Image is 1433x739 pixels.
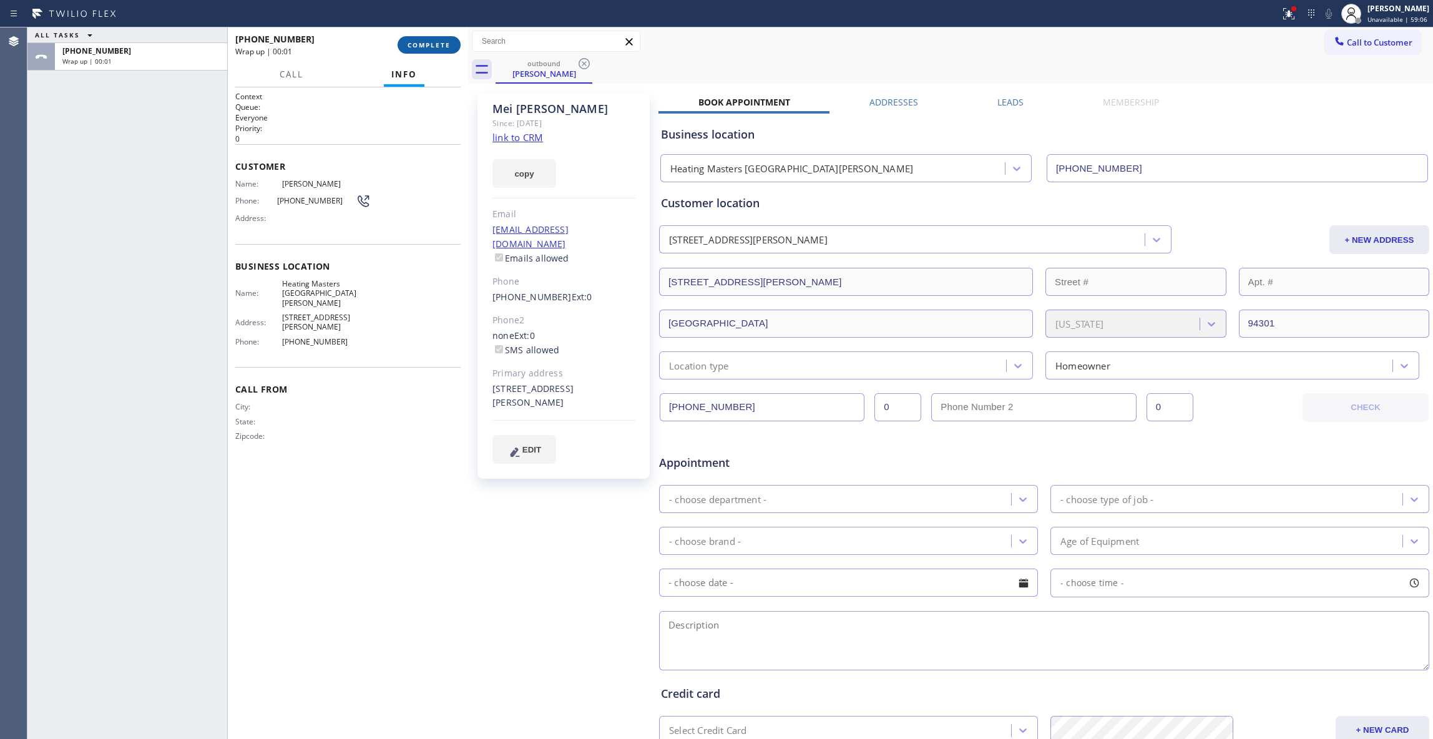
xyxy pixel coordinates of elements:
[282,337,370,346] span: [PHONE_NUMBER]
[661,195,1427,212] div: Customer location
[1325,31,1421,54] button: Call to Customer
[659,454,914,471] span: Appointment
[235,288,282,298] span: Name:
[492,159,556,188] button: copy
[1060,577,1124,589] span: - choose time -
[661,685,1427,702] div: Credit card
[62,57,112,66] span: Wrap up | 00:01
[497,56,591,82] div: Mei Huang
[492,329,635,358] div: none
[495,345,503,353] input: SMS allowed
[1320,5,1338,22] button: Mute
[492,223,569,250] a: [EMAIL_ADDRESS][DOMAIN_NAME]
[235,431,282,441] span: Zipcode:
[235,91,461,102] h1: Context
[492,252,569,264] label: Emails allowed
[497,68,591,79] div: [PERSON_NAME]
[1347,37,1412,48] span: Call to Customer
[669,358,729,373] div: Location type
[235,337,282,346] span: Phone:
[492,275,635,289] div: Phone
[874,393,921,421] input: Ext.
[235,417,282,426] span: State:
[235,46,292,57] span: Wrap up | 00:01
[384,62,424,87] button: Info
[272,62,311,87] button: Call
[235,213,282,223] span: Address:
[1147,393,1193,421] input: Ext. 2
[659,569,1038,597] input: - choose date -
[1103,96,1159,108] label: Membership
[492,291,572,303] a: [PHONE_NUMBER]
[282,313,370,332] span: [STREET_ADDRESS][PERSON_NAME]
[235,196,277,205] span: Phone:
[280,69,303,80] span: Call
[235,112,461,123] p: Everyone
[62,46,131,56] span: [PHONE_NUMBER]
[492,313,635,328] div: Phone2
[492,366,635,381] div: Primary address
[277,196,356,205] span: [PHONE_NUMBER]
[1055,358,1110,373] div: Homeowner
[659,310,1033,338] input: City
[698,96,790,108] label: Book Appointment
[514,330,535,341] span: Ext: 0
[235,102,461,112] h2: Queue:
[235,33,315,45] span: [PHONE_NUMBER]
[235,134,461,144] p: 0
[235,383,461,395] span: Call From
[495,253,503,262] input: Emails allowed
[1303,393,1429,422] button: CHECK
[35,31,80,39] span: ALL TASKS
[492,116,635,130] div: Since: [DATE]
[660,393,864,421] input: Phone Number
[997,96,1024,108] label: Leads
[282,179,370,188] span: [PERSON_NAME]
[235,260,461,272] span: Business location
[282,279,370,308] span: Heating Masters [GEOGRAPHIC_DATA][PERSON_NAME]
[472,31,640,51] input: Search
[492,102,635,116] div: Mei [PERSON_NAME]
[1329,225,1429,254] button: + NEW ADDRESS
[492,344,559,356] label: SMS allowed
[669,492,766,506] div: - choose department -
[522,445,541,454] span: EDIT
[235,318,282,327] span: Address:
[497,59,591,68] div: outbound
[1367,15,1427,24] span: Unavailable | 59:06
[1060,492,1153,506] div: - choose type of job -
[235,160,461,172] span: Customer
[661,126,1427,143] div: Business location
[408,41,451,49] span: COMPLETE
[572,291,592,303] span: Ext: 0
[1239,310,1430,338] input: ZIP
[869,96,918,108] label: Addresses
[492,131,543,144] a: link to CRM
[492,207,635,222] div: Email
[391,69,417,80] span: Info
[1045,268,1226,296] input: Street #
[1367,3,1429,14] div: [PERSON_NAME]
[492,382,635,411] div: [STREET_ADDRESS][PERSON_NAME]
[398,36,461,54] button: COMPLETE
[670,162,913,176] div: Heating Masters [GEOGRAPHIC_DATA][PERSON_NAME]
[1060,534,1139,548] div: Age of Equipment
[235,123,461,134] h2: Priority:
[669,534,741,548] div: - choose brand -
[669,233,828,247] div: [STREET_ADDRESS][PERSON_NAME]
[659,268,1033,296] input: Address
[492,435,556,464] button: EDIT
[27,27,105,42] button: ALL TASKS
[1047,154,1428,182] input: Phone Number
[235,179,282,188] span: Name:
[235,402,282,411] span: City:
[931,393,1136,421] input: Phone Number 2
[669,723,747,738] div: Select Credit Card
[1239,268,1430,296] input: Apt. #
